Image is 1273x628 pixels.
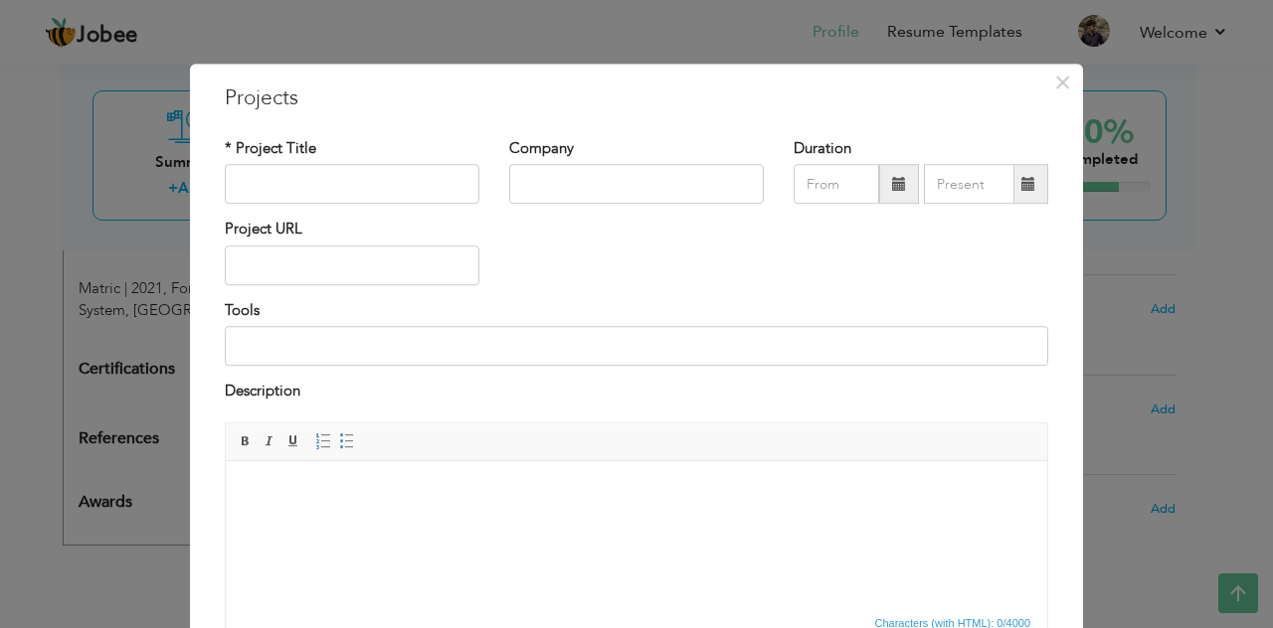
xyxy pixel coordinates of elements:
[1046,67,1078,98] button: Close
[282,430,304,452] a: Underline
[225,381,300,401] label: Description
[509,138,574,159] label: Company
[336,430,358,452] a: Insert/Remove Bulleted List
[225,220,302,240] label: Project URL
[794,138,851,159] label: Duration
[924,165,1014,205] input: Present
[235,430,257,452] a: Bold
[259,430,280,452] a: Italic
[794,165,879,205] input: From
[225,83,1048,113] h3: Projects
[225,138,316,159] label: * Project Title
[1054,65,1071,100] span: ×
[312,430,334,452] a: Insert/Remove Numbered List
[226,461,1047,610] iframe: Rich Text Editor, projectEditor
[225,300,260,321] label: Tools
